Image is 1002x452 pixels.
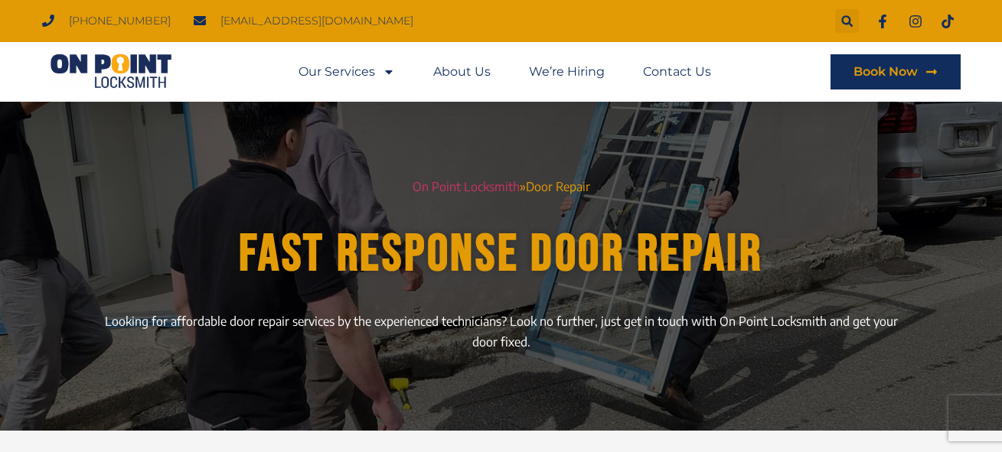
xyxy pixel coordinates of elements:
span: [EMAIL_ADDRESS][DOMAIN_NAME] [217,11,413,31]
h1: Fast Response Door Repair [89,226,914,283]
div: Search [835,9,859,33]
a: Our Services [299,54,395,89]
nav: Menu [299,54,711,89]
a: On Point Locksmith [413,179,520,194]
a: Book Now [831,54,961,89]
span: Book Now [853,66,918,78]
nav: breadcrumbs [76,177,927,197]
span: [PHONE_NUMBER] [65,11,171,31]
p: Looking for affordable door repair services by the experienced technicians? Look no further, just... [100,311,902,353]
span: Door Repair [526,179,590,194]
span: » [520,179,526,194]
a: We’re Hiring [529,54,605,89]
a: About Us [433,54,491,89]
a: Contact Us [643,54,711,89]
